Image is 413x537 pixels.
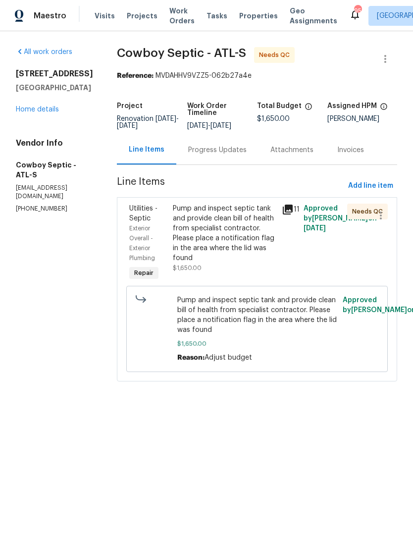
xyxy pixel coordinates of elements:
span: Geo Assignments [290,6,337,26]
a: Home details [16,106,59,113]
span: Pump and inspect septic tank and provide clean bill of health from specialist contractor. Please ... [177,295,337,335]
span: Renovation [117,115,179,129]
span: Visits [95,11,115,21]
h5: Assigned HPM [327,103,377,109]
span: Exterior Overall - Exterior Plumbing [129,225,155,261]
span: Adjust budget [205,354,252,361]
span: $1,650.00 [173,265,202,271]
h5: Cowboy Septic - ATL-S [16,160,93,180]
span: Cowboy Septic - ATL-S [117,47,246,59]
div: 95 [354,6,361,16]
div: [PERSON_NAME] [327,115,398,122]
span: [DATE] [155,115,176,122]
span: [DATE] [304,225,326,232]
h5: Total Budget [257,103,302,109]
span: Add line item [348,180,393,192]
span: Tasks [206,12,227,19]
button: Add line item [344,177,397,195]
span: Work Orders [169,6,195,26]
a: All work orders [16,49,72,55]
span: Needs QC [259,50,294,60]
span: Needs QC [352,207,387,216]
span: Maestro [34,11,66,21]
div: 11 [282,204,298,215]
div: Line Items [129,145,164,155]
span: [DATE] [210,122,231,129]
div: MVDAHHV9VZZ5-062b27a4e [117,71,397,81]
span: $1,650.00 [257,115,290,122]
span: Reason: [177,354,205,361]
h5: Project [117,103,143,109]
div: Attachments [270,145,313,155]
h4: Vendor Info [16,138,93,148]
span: [DATE] [117,122,138,129]
b: Reference: [117,72,154,79]
span: Utilities - Septic [129,205,157,222]
span: The total cost of line items that have been proposed by Opendoor. This sum includes line items th... [305,103,312,115]
div: Invoices [337,145,364,155]
span: The hpm assigned to this work order. [380,103,388,115]
h2: [STREET_ADDRESS] [16,69,93,79]
span: $1,650.00 [177,339,337,349]
p: [EMAIL_ADDRESS][DOMAIN_NAME] [16,184,93,201]
span: Properties [239,11,278,21]
span: Approved by [PERSON_NAME] on [304,205,377,232]
div: Pump and inspect septic tank and provide clean bill of health from specialist contractor. Please ... [173,204,276,263]
span: - [187,122,231,129]
span: Line Items [117,177,344,195]
span: Projects [127,11,157,21]
div: Progress Updates [188,145,247,155]
h5: [GEOGRAPHIC_DATA] [16,83,93,93]
span: Repair [130,268,157,278]
p: [PHONE_NUMBER] [16,205,93,213]
span: - [117,115,179,129]
h5: Work Order Timeline [187,103,258,116]
span: [DATE] [187,122,208,129]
